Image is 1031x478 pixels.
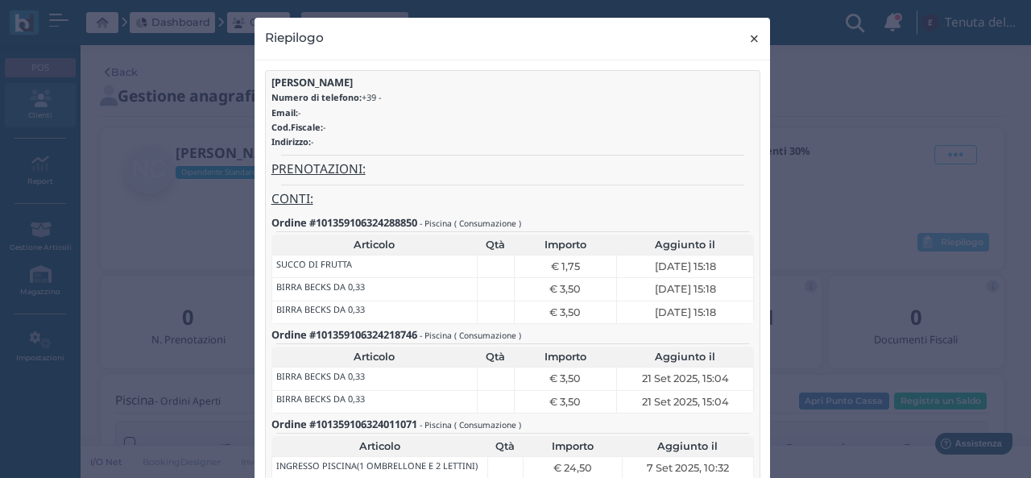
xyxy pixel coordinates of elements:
[276,260,352,269] h6: SUCCO DI FRUTTA
[642,394,729,409] span: 21 Set 2025, 15:04
[271,235,477,256] th: Articolo
[549,371,581,386] span: € 3,50
[454,419,521,430] small: ( Consumazione )
[549,281,581,297] span: € 3,50
[265,28,324,47] h4: Riepilogo
[477,347,514,368] th: Qtà
[420,218,452,229] small: - Piscina
[271,121,323,133] b: Cod.Fiscale:
[553,460,592,476] span: € 24,50
[276,394,365,404] h6: BIRRA BECKS DA 0,33
[271,190,313,207] u: CONTI:
[271,137,755,147] h6: -
[549,305,581,320] span: € 3,50
[271,417,417,431] b: Ordine #101359106324011071
[271,91,362,103] b: Numero di telefono:
[271,135,311,148] b: Indirizzo:
[48,13,106,25] span: Assistenza
[551,259,580,274] span: € 1,75
[487,436,523,457] th: Qtà
[276,372,365,381] h6: BIRRA BECKS DA 0,33
[271,75,353,89] b: [PERSON_NAME]
[514,347,617,368] th: Importo
[271,215,417,230] b: Ordine #101359106324288850
[271,160,366,177] u: PRENOTAZIONI:
[549,394,581,409] span: € 3,50
[617,235,754,256] th: Aggiunto il
[647,460,729,476] span: 7 Set 2025, 10:32
[523,436,622,457] th: Importo
[514,235,617,256] th: Importo
[271,123,755,132] h6: -
[748,28,760,49] span: ×
[271,108,755,118] h6: -
[276,461,478,471] h6: INGRESSO PISCINA(1 OMBRELLONE E 2 LETTINI)
[420,419,452,430] small: - Piscina
[655,305,716,320] span: [DATE] 15:18
[271,327,417,342] b: Ordine #101359106324218746
[655,281,716,297] span: [DATE] 15:18
[454,330,521,341] small: ( Consumazione )
[271,93,755,102] h6: +39 -
[454,218,521,229] small: ( Consumazione )
[271,436,487,457] th: Articolo
[271,347,477,368] th: Articolo
[622,436,754,457] th: Aggiunto il
[420,330,452,341] small: - Piscina
[276,305,365,314] h6: BIRRA BECKS DA 0,33
[276,282,365,292] h6: BIRRA BECKS DA 0,33
[655,259,716,274] span: [DATE] 15:18
[271,106,298,118] b: Email:
[477,235,514,256] th: Qtà
[642,371,729,386] span: 21 Set 2025, 15:04
[617,347,754,368] th: Aggiunto il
